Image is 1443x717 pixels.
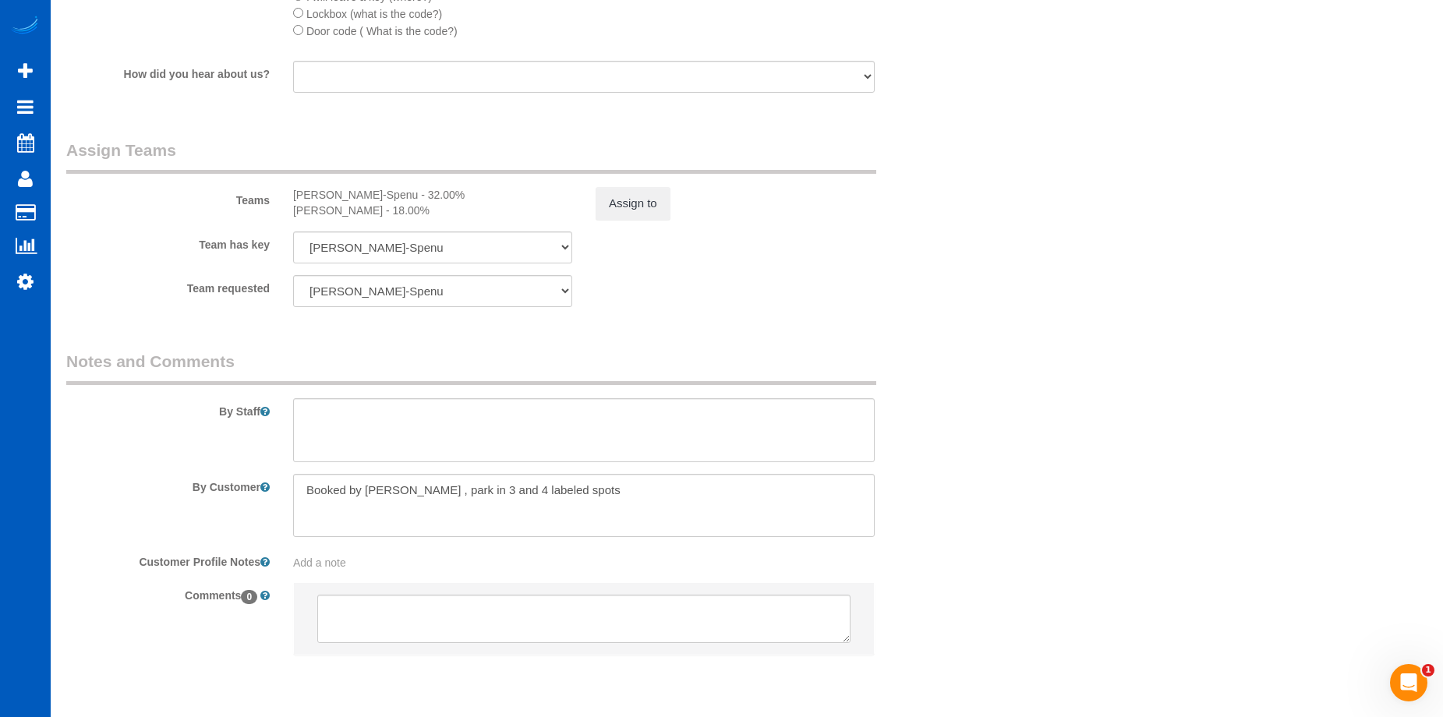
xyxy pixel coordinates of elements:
[66,350,876,385] legend: Notes and Comments
[293,187,572,203] div: [PERSON_NAME]-Spenu - 32.00%
[306,8,442,20] span: Lockbox (what is the code?)
[241,590,257,604] span: 0
[596,187,670,220] button: Assign to
[1422,664,1434,676] span: 1
[1390,664,1427,701] iframe: Intercom live chat
[55,187,281,208] label: Teams
[9,16,41,37] img: Automaid Logo
[293,203,572,218] div: [PERSON_NAME] - 18.00%
[55,582,281,603] label: Comments
[55,231,281,253] label: Team has key
[66,139,876,174] legend: Assign Teams
[293,556,346,569] span: Add a note
[55,474,281,495] label: By Customer
[55,61,281,82] label: How did you hear about us?
[55,398,281,419] label: By Staff
[306,25,458,37] span: Door code ( What is the code?)
[55,275,281,296] label: Team requested
[55,549,281,570] label: Customer Profile Notes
